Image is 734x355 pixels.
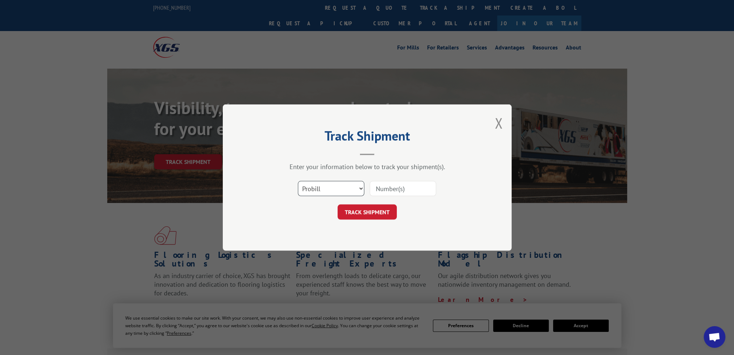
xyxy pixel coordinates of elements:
button: TRACK SHIPMENT [338,204,397,220]
button: Close modal [495,113,503,133]
h2: Track Shipment [259,131,475,144]
div: Open chat [704,326,725,348]
div: Enter your information below to track your shipment(s). [259,163,475,171]
input: Number(s) [370,181,436,196]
